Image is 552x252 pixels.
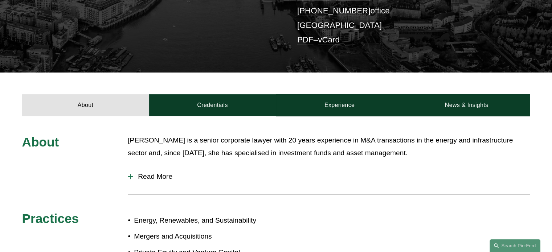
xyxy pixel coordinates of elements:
button: Read More [128,167,530,186]
span: Read More [133,173,530,181]
span: About [22,135,59,149]
a: News & Insights [403,94,530,116]
a: Search this site [490,239,540,252]
p: Energy, Renewables, and Sustainability [134,214,276,227]
a: About [22,94,149,116]
p: Mergers and Acquisitions [134,230,276,243]
a: Credentials [149,94,276,116]
a: PDF [297,35,314,44]
p: [PERSON_NAME] is a senior corporate lawyer with 20 years experience in M&A transactions in the en... [128,134,530,159]
a: [PHONE_NUMBER] [297,6,371,15]
span: Practices [22,211,79,226]
a: Experience [276,94,403,116]
a: vCard [318,35,340,44]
